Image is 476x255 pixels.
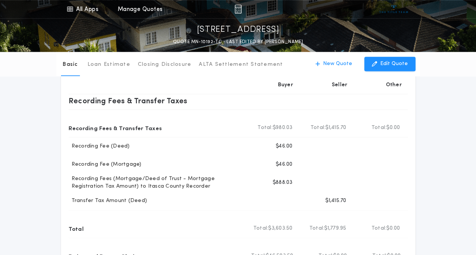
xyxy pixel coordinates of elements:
p: [STREET_ADDRESS] [197,24,279,36]
span: $0.00 [386,225,400,232]
p: New Quote [323,60,352,68]
b: Total: [371,225,387,232]
p: Recording Fee (Deed) [69,143,130,150]
p: Loan Estimate [87,61,130,68]
p: Recording Fees & Transfer Taxes [69,122,162,134]
span: $1,779.95 [324,225,346,232]
b: Total: [258,124,273,132]
span: $0.00 [386,124,400,132]
p: $46.00 [276,143,293,150]
img: vs-icon [379,5,408,13]
b: Total: [371,124,387,132]
p: $46.00 [276,161,293,168]
p: Recording Fee (Mortgage) [69,161,142,168]
p: Other [385,81,401,89]
p: Seller [332,81,348,89]
p: ALTA Settlement Statement [199,61,283,68]
p: Basic [62,61,78,68]
b: Total: [311,124,326,132]
p: Transfer Tax Amount (Deed) [69,197,147,205]
p: Edit Quote [380,60,408,68]
b: Total: [309,225,325,232]
p: Buyer [278,81,293,89]
p: $1,415.70 [325,197,346,205]
span: $980.03 [273,124,293,132]
span: $1,415.70 [325,124,346,132]
p: Recording Fees & Transfer Taxes [69,95,187,107]
p: $888.03 [273,179,293,187]
p: Recording Fees (Mortgage/Deed of Trust - Mortgage Registration Tax Amount) to Itasca County Recorder [69,175,245,190]
button: Edit Quote [364,57,415,71]
b: Total: [253,225,268,232]
p: QUOTE MN-10192-TC - LAST EDITED BY [PERSON_NAME] [173,38,303,46]
p: Total [69,222,84,235]
span: $3,603.50 [268,225,292,232]
img: img [234,5,242,14]
button: New Quote [308,57,360,71]
p: Closing Disclosure [138,61,192,68]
